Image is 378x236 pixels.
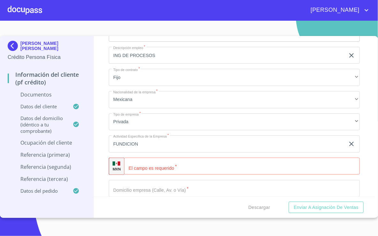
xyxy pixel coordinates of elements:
p: Datos del pedido [8,188,73,194]
button: account of current user [306,5,370,15]
div: Fijo [109,69,359,86]
div: Privada [109,113,359,131]
span: Enviar a Asignación de Ventas [294,204,359,211]
p: Datos del domicilio (idéntico a tu comprobante) [8,115,73,134]
button: clear input [348,140,355,148]
p: Documentos [8,91,86,98]
div: Mexicana [109,91,359,108]
p: Referencia (segunda) [8,163,86,170]
span: [PERSON_NAME] [306,5,363,15]
span: Descargar [248,204,270,211]
button: Enviar a Asignación de Ventas [289,202,364,213]
p: Referencia (primera) [8,151,86,158]
p: MXN [113,167,121,171]
p: Información del cliente (PF crédito) [8,71,86,86]
p: Referencia (tercera) [8,175,86,182]
p: Crédito Persona Física [8,54,86,61]
button: Descargar [246,202,273,213]
p: [PERSON_NAME] [PERSON_NAME] [20,41,86,51]
p: Datos del cliente [8,103,73,110]
div: [PERSON_NAME] [PERSON_NAME] [8,41,86,54]
img: Docupass spot blue [8,41,20,51]
img: R93DlvwvvjP9fbrDwZeCRYBHk45OWMq+AAOlFVsxT89f82nwPLnD58IP7+ANJEaWYhP0Tx8kkA0WlQMPQsAAgwAOmBj20AXj6... [113,161,120,166]
p: Ocupación del Cliente [8,139,86,146]
button: clear input [348,52,355,59]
